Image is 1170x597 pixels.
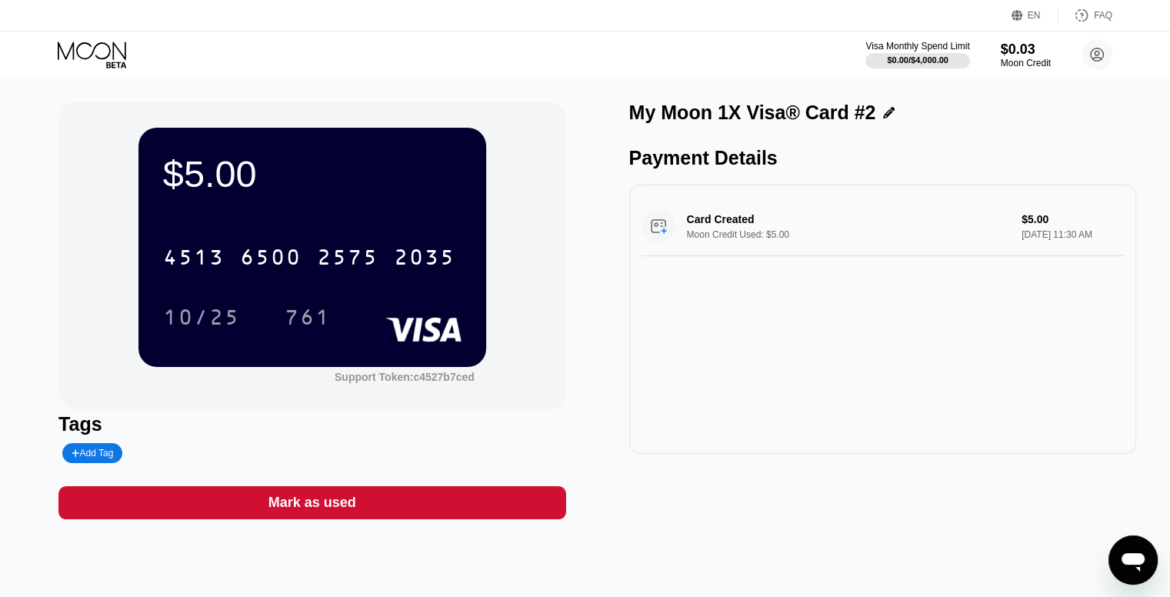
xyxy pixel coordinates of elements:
div: Mark as used [58,486,565,519]
div: Payment Details [629,147,1136,169]
div: EN [1012,8,1058,23]
div: 761 [273,298,342,336]
div: 4513 [163,247,225,272]
div: FAQ [1058,8,1112,23]
div: Moon Credit [1001,58,1051,68]
div: 10/25 [163,307,240,332]
div: 761 [285,307,331,332]
div: 10/25 [152,298,252,336]
div: FAQ [1094,10,1112,21]
div: Tags [58,413,565,435]
div: Add Tag [72,448,113,459]
div: Visa Monthly Spend Limit [865,41,969,52]
div: $5.00 [163,152,462,195]
div: Visa Monthly Spend Limit$0.00/$4,000.00 [865,41,969,68]
div: $0.03 [1001,42,1051,58]
div: Add Tag [62,443,122,463]
div: 4513650025752035 [154,238,465,276]
div: Support Token: c4527b7ced [335,371,475,383]
div: 2035 [394,247,455,272]
div: $0.03Moon Credit [1001,42,1051,68]
div: 6500 [240,247,302,272]
div: EN [1028,10,1041,21]
div: Mark as used [268,494,356,512]
div: $0.00 / $4,000.00 [887,55,948,65]
div: Support Token:c4527b7ced [335,371,475,383]
div: 2575 [317,247,378,272]
iframe: Button to launch messaging window [1108,535,1158,585]
div: My Moon 1X Visa® Card #2 [629,102,876,124]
